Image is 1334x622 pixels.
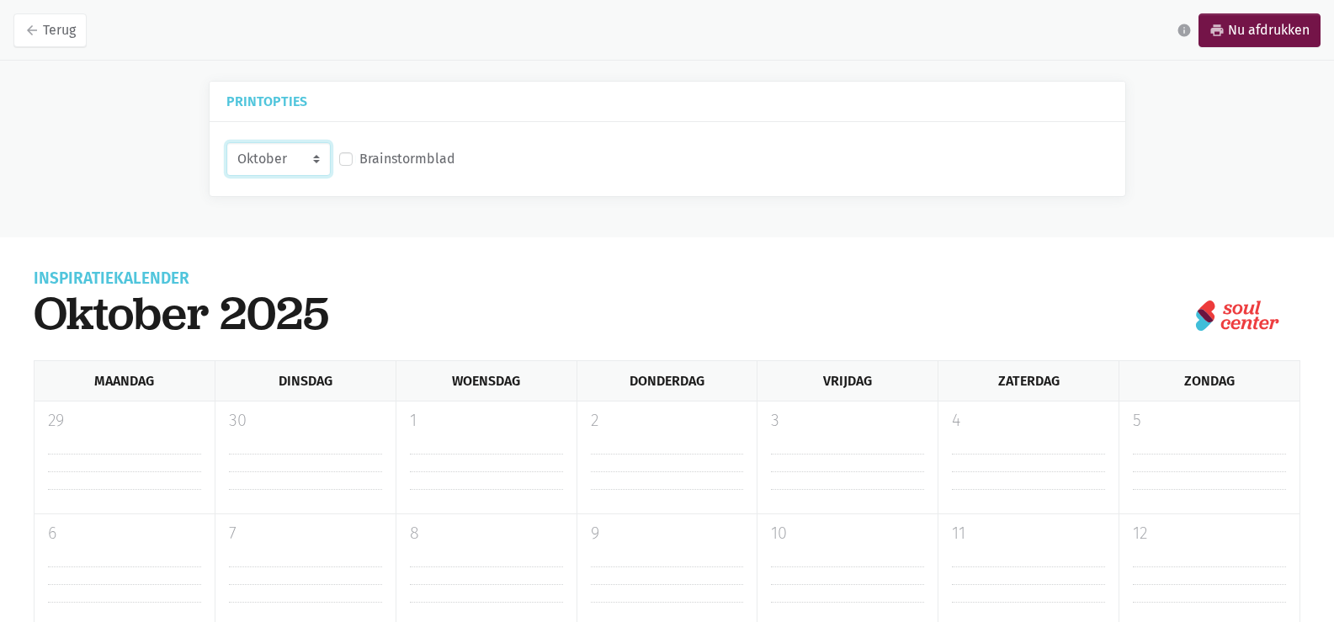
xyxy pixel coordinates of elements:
[34,286,329,340] h1: oktober 2025
[1133,521,1286,546] p: 12
[396,361,577,401] div: Woensdag
[757,361,938,401] div: Vrijdag
[1119,361,1300,401] div: Zondag
[226,95,1108,108] h5: Printopties
[1133,408,1286,433] p: 5
[938,361,1119,401] div: Zaterdag
[229,408,382,433] p: 30
[34,271,329,286] div: Inspiratiekalender
[591,521,744,546] p: 9
[771,408,924,433] p: 3
[1209,23,1225,38] i: print
[13,13,87,47] a: arrow_backTerug
[48,408,201,433] p: 29
[215,361,396,401] div: Dinsdag
[952,521,1105,546] p: 11
[952,408,1105,433] p: 4
[771,521,924,546] p: 10
[1198,13,1321,47] a: printNu afdrukken
[24,23,40,38] i: arrow_back
[577,361,757,401] div: Donderdag
[410,521,563,546] p: 8
[34,361,215,401] div: Maandag
[410,408,563,433] p: 1
[591,408,744,433] p: 2
[1177,23,1192,38] i: info
[229,521,382,546] p: 7
[48,521,201,546] p: 6
[359,148,455,170] label: Brainstormblad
